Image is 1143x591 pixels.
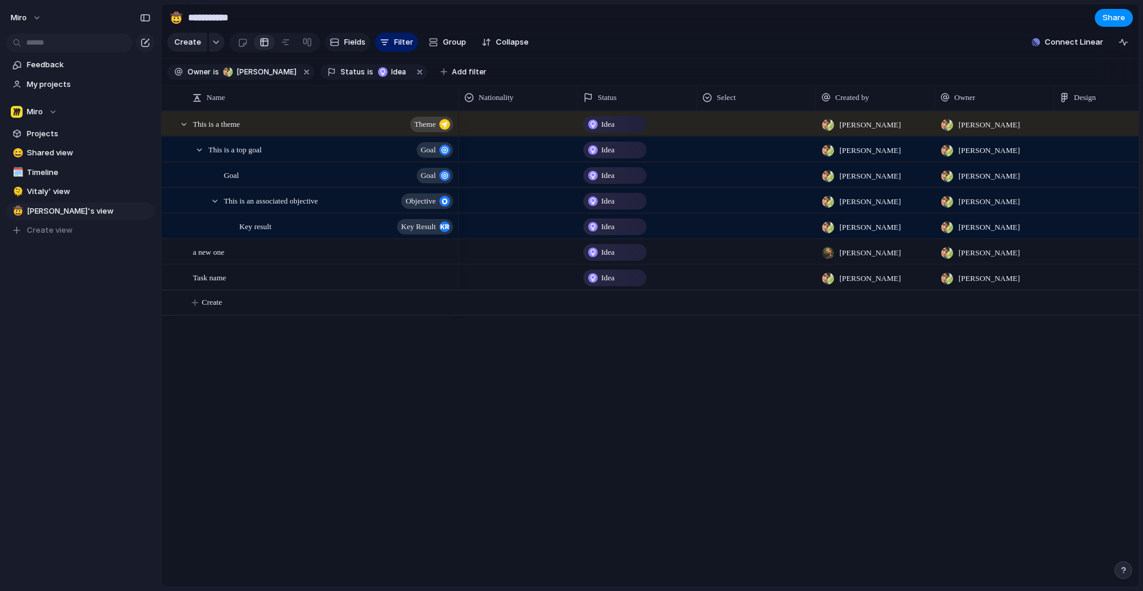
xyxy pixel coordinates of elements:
a: My projects [6,76,155,93]
span: My projects [27,79,151,90]
button: theme [410,117,453,132]
span: Timeline [27,167,151,179]
span: Projects [27,128,151,140]
span: goal [421,142,436,158]
span: This is a theme [193,117,240,130]
span: Idea [601,221,614,233]
button: is [365,65,376,79]
span: Create view [27,224,73,236]
a: Projects [6,125,155,143]
div: 😄 [13,146,21,160]
span: [PERSON_NAME] [958,221,1020,233]
button: Idea [374,65,412,79]
button: 😄 [11,147,23,159]
span: This is a top goal [208,142,262,156]
button: Collapse [477,33,533,52]
div: 🫠 [13,185,21,199]
span: Shared view [27,147,151,159]
button: Create [167,33,207,52]
span: [PERSON_NAME] [839,247,901,259]
span: Owner [188,67,211,77]
button: 🤠 [167,8,186,27]
span: is [213,67,219,77]
a: 😄Shared view [6,144,155,162]
button: objective [401,193,453,209]
span: [PERSON_NAME] [839,273,901,284]
span: Idea [601,246,614,258]
button: miro [5,8,48,27]
span: [PERSON_NAME] [839,170,901,182]
span: Connect Linear [1045,36,1103,48]
button: Filter [375,33,418,52]
div: 🤠 [170,10,183,26]
span: Goal [224,168,239,182]
a: 🫠Vitaly' view [6,183,155,201]
span: Group [443,36,466,48]
span: Fields [344,36,366,48]
span: objective [405,193,436,209]
span: [PERSON_NAME] [958,273,1020,284]
span: Idea [601,118,614,130]
span: Design [1074,92,1096,104]
span: [PERSON_NAME] [958,119,1020,131]
button: is [211,65,221,79]
span: Vitaly' view [27,186,151,198]
span: key result [401,218,436,235]
button: Miro [6,103,155,121]
span: [PERSON_NAME] [958,196,1020,208]
span: is [367,67,373,77]
div: 🗓️ [13,165,21,179]
span: Nationality [479,92,514,104]
span: [PERSON_NAME]'s view [27,205,151,217]
button: goal [417,142,453,158]
span: Idea [601,195,614,207]
span: goal [421,167,436,184]
span: a new one [193,245,224,258]
a: 🤠[PERSON_NAME]'s view [6,202,155,220]
span: theme [414,116,436,133]
span: [PERSON_NAME] [839,196,901,208]
button: goal [417,168,453,183]
button: Fields [325,33,370,52]
div: 🤠 [13,204,21,218]
a: Feedback [6,56,155,74]
span: [PERSON_NAME] [958,247,1020,259]
a: 🗓️Timeline [6,164,155,182]
span: miro [11,12,27,24]
button: key result [397,219,453,234]
button: 🤠 [11,205,23,217]
span: Feedback [27,59,151,71]
span: Idea [601,170,614,182]
span: Select [717,92,736,104]
button: Share [1095,9,1133,27]
button: 🫠 [11,186,23,198]
span: Create [202,296,222,308]
span: Task name [193,270,226,284]
span: Status [341,67,365,77]
button: Create view [6,221,155,239]
span: Add filter [452,67,486,77]
button: 🗓️ [11,167,23,179]
button: Add filter [433,64,494,80]
button: Connect Linear [1027,33,1108,51]
span: Idea [601,272,614,284]
span: Owner [954,92,975,104]
span: Name [207,92,225,104]
span: [PERSON_NAME] [958,170,1020,182]
span: [PERSON_NAME] [237,67,296,77]
span: Status [598,92,617,104]
button: Group [423,33,472,52]
span: [PERSON_NAME] [839,145,901,157]
span: Created by [835,92,869,104]
span: This is an associated objective [224,193,318,207]
span: Share [1103,12,1125,24]
span: Idea [391,67,408,77]
span: [PERSON_NAME] [839,119,901,131]
span: Create [174,36,201,48]
span: Key result [239,219,271,233]
span: Miro [27,106,43,118]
